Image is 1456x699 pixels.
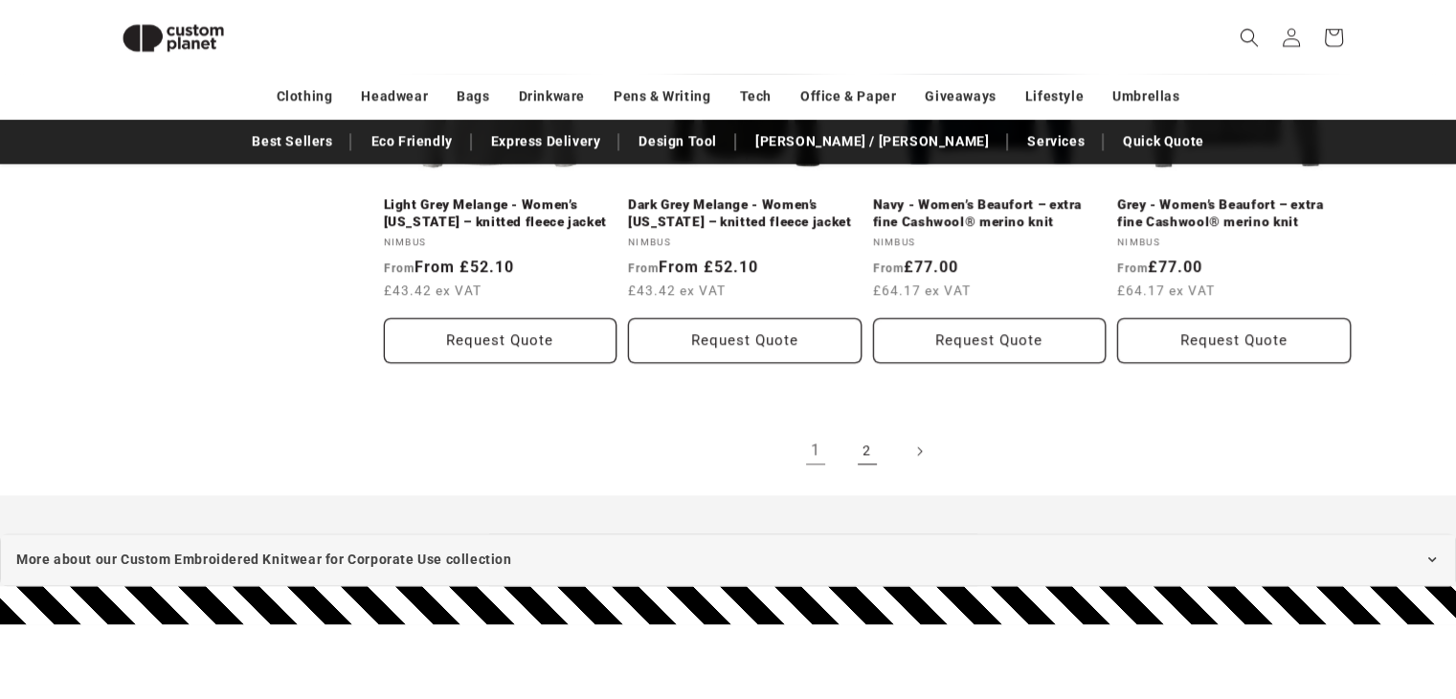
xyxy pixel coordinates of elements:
a: Clothing [277,79,333,113]
a: Lifestyle [1025,79,1084,113]
img: Custom Planet [106,8,240,68]
button: Request Quote [384,318,617,363]
summary: Search [1228,16,1270,58]
a: Dark Grey Melange - Women’s [US_STATE] – knitted fleece jacket [628,196,862,230]
span: More about our Custom Embroidered Knitwear for Corporate Use collection [16,548,512,572]
a: Design Tool [629,124,727,158]
a: Bags [457,79,489,113]
nav: Pagination [384,430,1351,472]
a: Eco Friendly [361,124,461,158]
a: Next page [898,430,940,472]
button: Request Quote [873,318,1107,363]
a: Grey - Women’s Beaufort – extra fine Cashwool® merino knit [1117,196,1351,230]
a: Quick Quote [1113,124,1214,158]
a: Giveaways [925,79,996,113]
a: Express Delivery [482,124,611,158]
a: Page 2 [846,430,888,472]
a: Drinkware [519,79,585,113]
button: Request Quote [1117,318,1351,363]
a: [PERSON_NAME] / [PERSON_NAME] [746,124,998,158]
a: Pens & Writing [614,79,710,113]
a: Page 1 [795,430,837,472]
a: Headwear [361,79,428,113]
button: Request Quote [628,318,862,363]
a: Services [1018,124,1094,158]
a: Tech [739,79,771,113]
a: Best Sellers [242,124,342,158]
a: Light Grey Melange - Women’s [US_STATE] – knitted fleece jacket [384,196,617,230]
a: Office & Paper [800,79,896,113]
a: Navy - Women’s Beaufort – extra fine Cashwool® merino knit [873,196,1107,230]
iframe: Chat Widget [1360,607,1456,699]
a: Umbrellas [1112,79,1179,113]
